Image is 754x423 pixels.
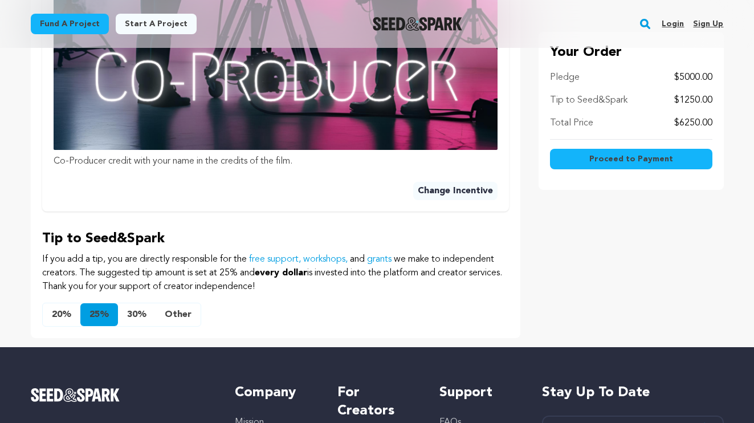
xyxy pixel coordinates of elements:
[550,149,712,169] button: Proceed to Payment
[255,269,307,278] span: every dollar
[42,230,509,248] p: Tip to Seed&Spark
[156,303,201,326] button: Other
[674,71,712,84] p: $5000.00
[413,182,498,200] button: Change Incentive
[373,17,462,31] img: Seed&Spark Logo Dark Mode
[367,255,392,264] a: grants
[116,14,197,34] a: Start a project
[589,153,673,165] span: Proceed to Payment
[118,303,156,326] button: 30%
[337,384,417,420] h5: For Creators
[31,388,120,402] img: Seed&Spark Logo
[373,17,462,31] a: Seed&Spark Homepage
[550,116,593,130] p: Total Price
[31,14,109,34] a: Fund a project
[80,303,118,326] button: 25%
[674,116,712,130] p: $6250.00
[550,43,712,62] p: Your Order
[550,71,580,84] p: Pledge
[693,15,723,33] a: Sign up
[249,255,348,264] a: free support, workshops,
[42,253,509,294] p: If you add a tip, you are directly responsible for the and we make to independent creators. The s...
[31,388,213,402] a: Seed&Spark Homepage
[439,384,519,402] h5: Support
[542,384,724,402] h5: Stay up to date
[54,154,498,168] p: Co-Producer credit with your name in the credits of the film.
[662,15,684,33] a: Login
[43,303,80,326] button: 20%
[674,93,712,107] p: $1250.00
[550,93,627,107] p: Tip to Seed&Spark
[235,384,314,402] h5: Company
